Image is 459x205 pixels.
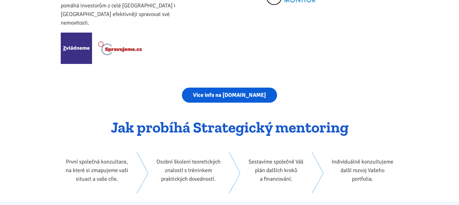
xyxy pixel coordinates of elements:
[332,157,393,183] p: Individuálně konzultujeme další rozvoj Vašeho portfolia.
[182,88,277,103] a: Více info na [DOMAIN_NAME]
[249,157,303,183] p: Sestavíme společně Váš plán dalších kroků a financování.
[156,157,221,183] p: Osobní školení teoretických znalostí s tréninkem praktických dovedností.
[66,157,128,183] p: První společná konzultace, na které si zmapujeme vaši situaci a vaše cíle.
